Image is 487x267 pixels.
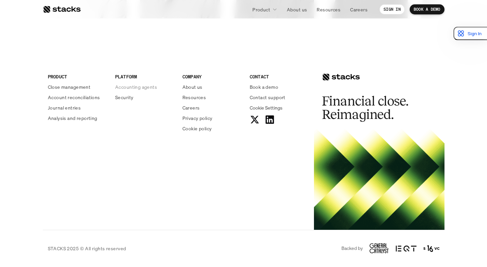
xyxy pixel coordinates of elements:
a: Close management [48,83,107,90]
p: About us [287,6,307,13]
a: Security [115,94,174,101]
a: BOOK A DEMO [410,4,444,14]
a: Privacy policy [182,115,242,122]
p: Analysis and reporting [48,115,97,122]
p: PRODUCT [48,73,107,80]
p: CONTACT [250,73,309,80]
h2: Financial close. Reimagined. [322,94,422,121]
a: About us [283,3,311,15]
a: SIGN IN [380,4,405,14]
p: Product [252,6,270,13]
p: Account reconciliations [48,94,100,101]
p: Book a demo [250,83,278,90]
a: Resources [182,94,242,101]
span: Cookie Settings [250,104,282,111]
a: Resources [313,3,344,15]
button: Cookie Trigger [250,104,282,111]
a: Journal entries [48,104,107,111]
p: COMPANY [182,73,242,80]
p: Backed by [341,246,363,251]
a: Book a demo [250,83,309,90]
p: About us [182,83,202,90]
p: BOOK A DEMO [414,7,440,12]
p: Contact support [250,94,286,101]
p: PLATFORM [115,73,174,80]
p: Careers [182,104,200,111]
a: About us [182,83,242,90]
a: Cookie policy [182,125,242,132]
p: Close management [48,83,91,90]
a: Contact support [250,94,309,101]
p: Resources [182,94,206,101]
p: Journal entries [48,104,81,111]
p: Careers [350,6,368,13]
p: Cookie policy [182,125,212,132]
p: Resources [317,6,340,13]
p: Security [115,94,133,101]
a: Careers [346,3,372,15]
p: Accounting agents [115,83,157,90]
p: Privacy policy [182,115,213,122]
a: Analysis and reporting [48,115,107,122]
p: STACKS 2025 © All rights reserved [48,245,126,252]
a: Careers [182,104,242,111]
a: Account reconciliations [48,94,107,101]
a: Accounting agents [115,83,174,90]
p: SIGN IN [384,7,401,12]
